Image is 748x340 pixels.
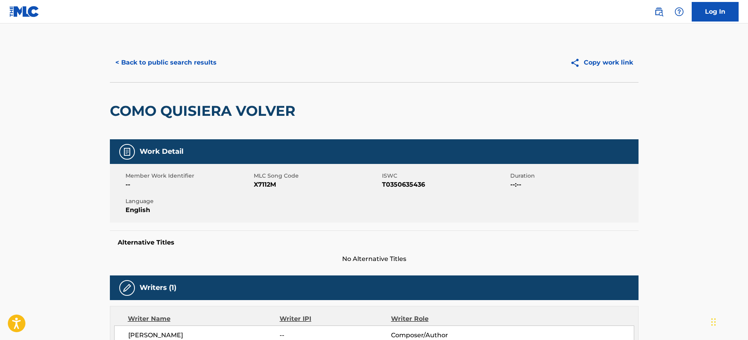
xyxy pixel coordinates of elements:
[391,331,492,340] span: Composer/Author
[126,172,252,180] span: Member Work Identifier
[140,283,176,292] h5: Writers (1)
[709,302,748,340] iframe: Chat Widget
[122,147,132,157] img: Work Detail
[128,314,280,324] div: Writer Name
[692,2,739,22] a: Log In
[254,172,380,180] span: MLC Song Code
[140,147,183,156] h5: Work Detail
[651,4,667,20] a: Public Search
[280,331,391,340] span: --
[674,7,684,16] img: help
[570,58,584,68] img: Copy work link
[9,6,39,17] img: MLC Logo
[128,331,280,340] span: [PERSON_NAME]
[254,180,380,189] span: X7112M
[382,180,508,189] span: T0350635436
[126,197,252,205] span: Language
[118,239,631,246] h5: Alternative Titles
[280,314,391,324] div: Writer IPI
[654,7,664,16] img: search
[110,53,222,72] button: < Back to public search results
[510,172,637,180] span: Duration
[110,254,639,264] span: No Alternative Titles
[126,180,252,189] span: --
[391,314,492,324] div: Writer Role
[565,53,639,72] button: Copy work link
[711,310,716,334] div: Drag
[726,221,748,284] iframe: Resource Center
[126,205,252,215] span: English
[671,4,687,20] div: Help
[122,283,132,293] img: Writers
[110,102,299,120] h2: COMO QUISIERA VOLVER
[510,180,637,189] span: --:--
[382,172,508,180] span: ISWC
